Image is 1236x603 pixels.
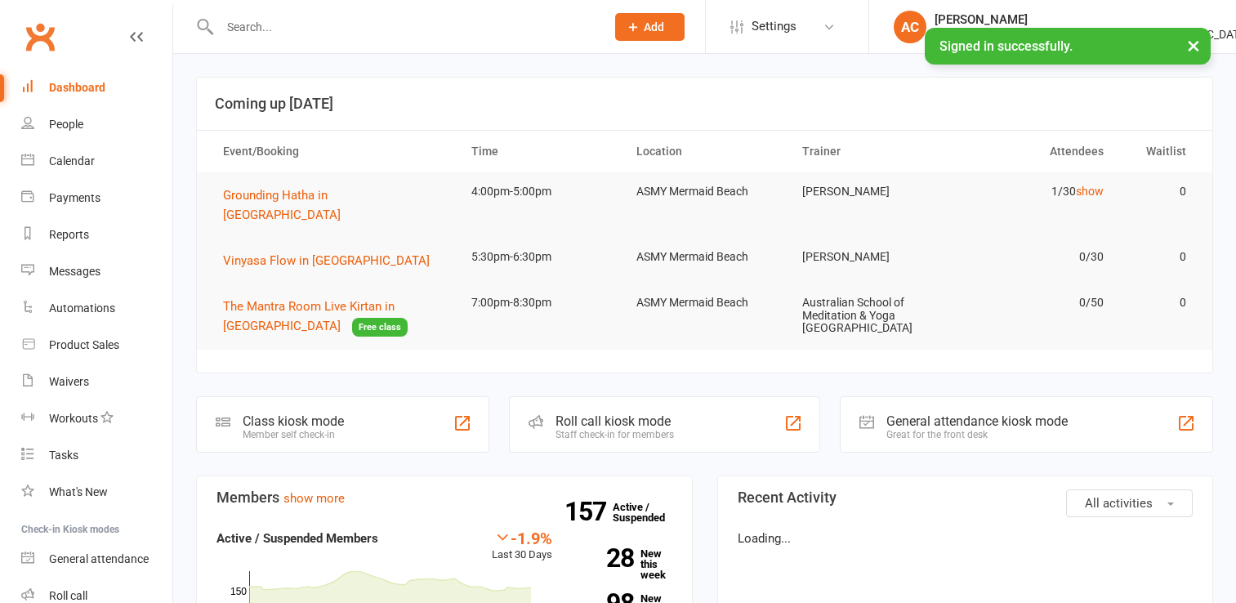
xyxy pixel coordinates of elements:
[886,413,1068,429] div: General attendance kiosk mode
[21,437,172,474] a: Tasks
[738,489,1194,506] h3: Recent Activity
[49,338,119,351] div: Product Sales
[622,284,788,322] td: ASMY Mermaid Beach
[21,474,172,511] a: What's New
[21,106,172,143] a: People
[49,265,100,278] div: Messages
[556,413,674,429] div: Roll call kiosk mode
[788,284,953,347] td: Australian School of Meditation & Yoga [GEOGRAPHIC_DATA]
[788,238,953,276] td: [PERSON_NAME]
[1066,489,1193,517] button: All activities
[21,217,172,253] a: Reports
[1118,172,1201,211] td: 0
[216,489,672,506] h3: Members
[492,529,552,564] div: Last 30 Days
[457,172,622,211] td: 4:00pm-5:00pm
[243,429,344,440] div: Member self check-in
[556,429,674,440] div: Staff check-in for members
[49,81,105,94] div: Dashboard
[752,8,796,45] span: Settings
[1118,131,1201,172] th: Waitlist
[49,154,95,167] div: Calendar
[49,412,98,425] div: Workouts
[223,188,341,222] span: Grounding Hatha in [GEOGRAPHIC_DATA]
[21,69,172,106] a: Dashboard
[49,485,108,498] div: What's New
[644,20,664,33] span: Add
[1179,28,1208,63] button: ×
[1085,496,1153,511] span: All activities
[223,297,442,337] button: The Mantra Room Live Kirtan in [GEOGRAPHIC_DATA]Free class
[613,489,685,535] a: 157Active / Suspended
[223,185,442,225] button: Grounding Hatha in [GEOGRAPHIC_DATA]
[21,253,172,290] a: Messages
[788,172,953,211] td: [PERSON_NAME]
[939,38,1073,54] span: Signed in successfully.
[953,238,1118,276] td: 0/30
[886,429,1068,440] div: Great for the front desk
[788,131,953,172] th: Trainer
[953,284,1118,322] td: 0/50
[1118,238,1201,276] td: 0
[21,327,172,364] a: Product Sales
[49,449,78,462] div: Tasks
[21,290,172,327] a: Automations
[564,499,613,524] strong: 157
[223,253,430,268] span: Vinyasa Flow in [GEOGRAPHIC_DATA]
[49,589,87,602] div: Roll call
[457,238,622,276] td: 5:30pm-6:30pm
[894,11,926,43] div: AC
[622,172,788,211] td: ASMY Mermaid Beach
[21,180,172,217] a: Payments
[492,529,552,547] div: -1.9%
[1076,185,1104,198] a: show
[223,251,441,270] button: Vinyasa Flow in [GEOGRAPHIC_DATA]
[49,301,115,315] div: Automations
[21,364,172,400] a: Waivers
[953,172,1118,211] td: 1/30
[738,529,1194,548] p: Loading...
[615,13,685,41] button: Add
[622,131,788,172] th: Location
[457,284,622,322] td: 7:00pm-8:30pm
[953,131,1118,172] th: Attendees
[49,118,83,131] div: People
[21,143,172,180] a: Calendar
[283,491,345,506] a: show more
[21,541,172,578] a: General attendance kiosk mode
[216,531,378,546] strong: Active / Suspended Members
[21,400,172,437] a: Workouts
[622,238,788,276] td: ASMY Mermaid Beach
[208,131,457,172] th: Event/Booking
[215,96,1194,112] h3: Coming up [DATE]
[20,16,60,57] a: Clubworx
[49,228,89,241] div: Reports
[223,299,395,333] span: The Mantra Room Live Kirtan in [GEOGRAPHIC_DATA]
[243,413,344,429] div: Class kiosk mode
[577,548,672,580] a: 28New this week
[49,191,100,204] div: Payments
[352,318,408,337] span: Free class
[49,375,89,388] div: Waivers
[457,131,622,172] th: Time
[49,552,149,565] div: General attendance
[1118,284,1201,322] td: 0
[215,16,594,38] input: Search...
[577,546,634,570] strong: 28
